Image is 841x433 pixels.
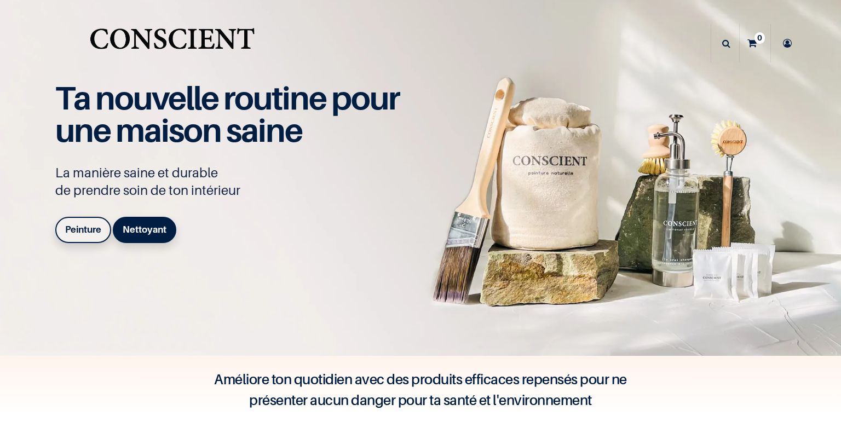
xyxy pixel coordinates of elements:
[113,217,176,243] a: Nettoyant
[55,164,411,199] p: La manière saine et durable de prendre soin de ton intérieur
[55,217,111,243] a: Peinture
[740,24,770,62] a: 0
[754,32,765,43] sup: 0
[201,369,640,411] h4: Améliore ton quotidien avec des produits efficaces repensés pour ne présenter aucun danger pour t...
[88,22,257,65] a: Logo of Conscient
[88,22,257,65] img: Conscient
[65,224,101,235] b: Peinture
[55,78,399,149] span: Ta nouvelle routine pour une maison saine
[123,224,166,235] b: Nettoyant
